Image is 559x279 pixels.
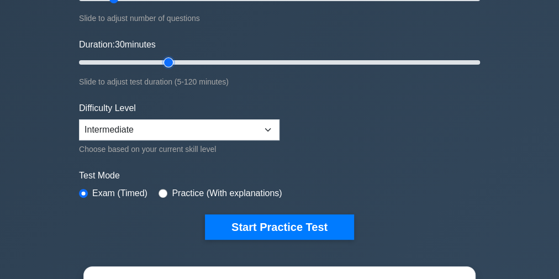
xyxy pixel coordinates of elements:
label: Difficulty Level [79,102,136,115]
div: Choose based on your current skill level [79,143,279,156]
label: Exam (Timed) [92,187,147,200]
div: Slide to adjust number of questions [79,12,480,25]
button: Start Practice Test [205,214,354,240]
label: Duration: minutes [79,38,156,51]
label: Test Mode [79,169,480,182]
span: 30 [115,40,125,49]
div: Slide to adjust test duration (5-120 minutes) [79,75,480,88]
label: Practice (With explanations) [172,187,282,200]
